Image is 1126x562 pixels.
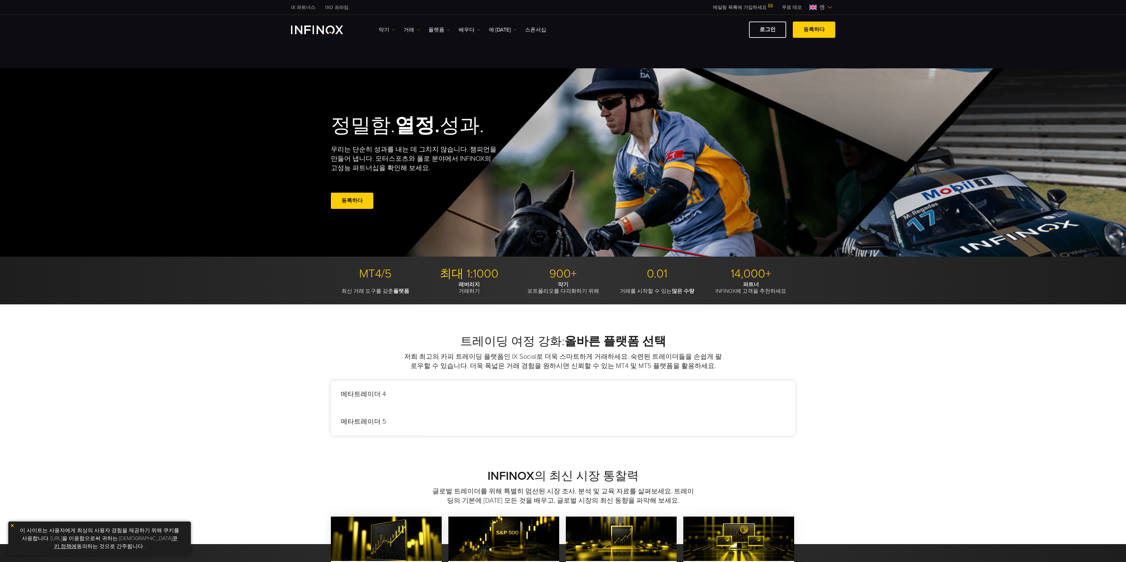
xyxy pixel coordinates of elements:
[489,26,517,34] a: 에 [DATE]
[793,22,835,38] a: 등록하다
[428,27,444,33] font: 플랫폼
[459,281,480,288] font: 레버리지
[341,197,363,204] font: 등록하다
[708,5,777,10] a: 메일링 목록에 가입하세요
[527,288,599,294] font: 포트폴리오를 다각화하기 위해
[549,267,577,281] font: 900+
[672,288,694,294] font: 많은 수량
[459,288,480,294] font: 거래하기
[440,267,498,281] font: 최대 1:1000
[404,353,722,370] font: 저희 최고의 카피 트레이딩 플랫폼인 IX Social로 더욱 스마트하게 거래하세요. 숙련된 트레이더들을 손쉽게 팔로우할 수 있습니다. 더욱 폭넓은 거래 경험을 원하시면 신뢰할...
[404,27,414,33] font: 거래
[320,4,353,11] a: 인피녹스
[331,114,395,138] font: 정밀함.
[731,267,771,281] font: 14,000+
[620,288,672,294] font: 거래를 시작할 수 있는
[488,469,534,483] font: INFINOX
[359,267,392,281] font: MT4/5
[440,114,484,138] font: 성과.
[341,288,393,294] font: 최신 거래 도구를 갖춘
[459,27,475,33] font: 배우다
[20,527,179,542] font: 이 사이트는 사용자에게 최상의 사용자 경험을 제공하기 위해 쿠키를 사용합니다. [URL]을 이용함으로써 귀하는 [DEMOGRAPHIC_DATA]
[749,22,786,38] a: 로그인
[558,281,568,288] font: 악기
[525,27,546,33] font: 스폰서십
[432,487,694,505] font: 글로벌 트레이더를 위해 특별히 엄선된 시장 조사, 분석 및 교육 자료를 살펴보세요. 트레이딩의 기본에 [DATE] 모든 것을 배우고, 글로벌 시장의 최신 동향을 파악해 보세요.
[460,334,564,348] font: 트레이딩 여정 강화:
[777,4,807,11] a: 인피녹스 메뉴
[331,146,496,172] font: 우리는 단순히 성과를 내는 데 그치지 않습니다. 챔피언을 만들어 냅니다. 모터스포츠와 폴로 분야에서 INFINOX의 고성능 파트너십을 확인해 보세요.
[428,26,450,34] a: 플랫폼
[489,27,511,33] font: 에 [DATE]
[819,4,825,11] font: 엔
[77,543,145,550] font: 동의하는 것으로 간주됩니다 .
[782,5,802,10] font: 무료 데모
[803,26,825,33] font: 등록하다
[331,193,373,209] a: 등록하다
[291,26,359,34] a: INFINOX 로고
[404,26,420,34] a: 거래
[10,523,15,528] img: 노란색 닫기 아이콘
[379,27,389,33] font: 악기
[379,26,395,34] a: 악기
[325,5,348,10] font: IXO 프라임
[525,26,546,34] a: 스폰서십
[393,288,409,294] font: 플랫폼
[743,281,759,288] font: 파트너
[459,26,481,34] a: 배우다
[286,4,320,11] a: 인피녹스
[713,5,767,10] font: 메일링 목록에 가입하세요
[341,418,386,426] font: 메타트레이더 5
[291,5,315,10] font: IX 파트너스
[715,288,786,294] font: INFINOX에 고객을 추천하세요
[760,26,776,33] font: 로그인
[647,267,667,281] font: 0.01
[341,390,386,398] font: 메타트레이더 4
[564,334,666,348] font: 올바른 플랫폼 선택
[395,114,440,138] font: 열정.
[534,469,639,483] font: 의 최신 시장 통찰력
